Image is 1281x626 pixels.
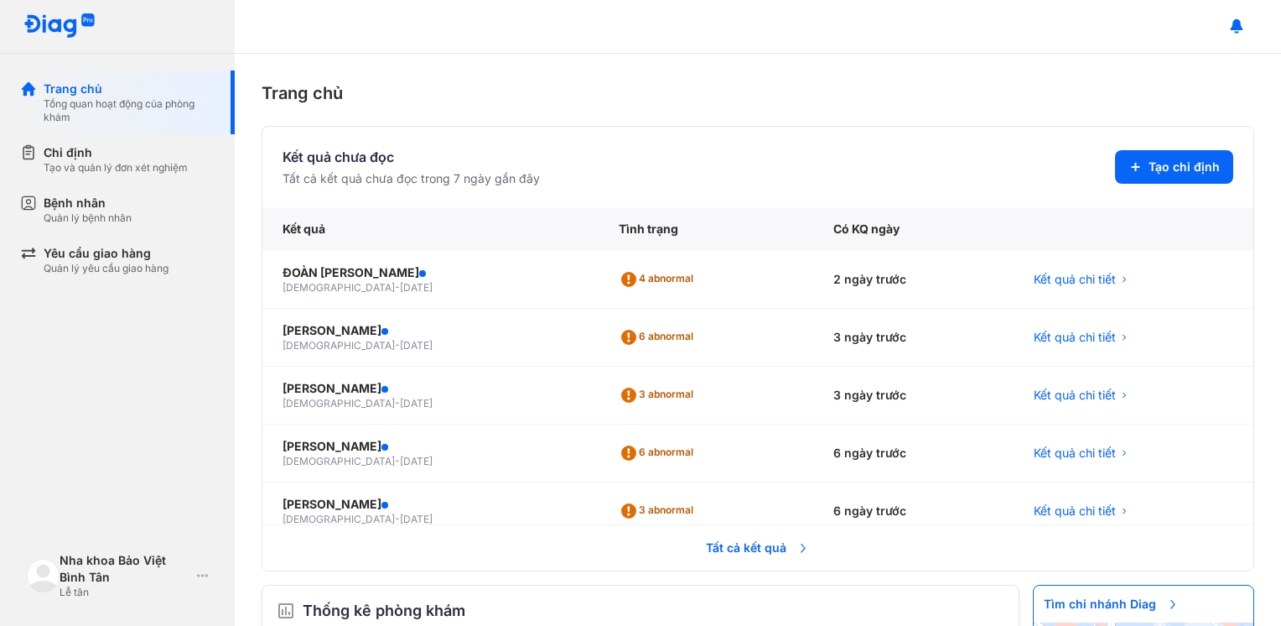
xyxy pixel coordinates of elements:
div: 6 abnormal [619,324,700,351]
span: - [395,339,400,352]
div: Bệnh nhân [44,195,132,211]
div: [PERSON_NAME] [283,438,578,455]
div: Chỉ định [44,144,188,161]
div: [PERSON_NAME] [283,496,578,513]
div: Kết quả [262,207,599,251]
div: [PERSON_NAME] [283,380,578,397]
div: Tình trạng [599,207,813,251]
div: 6 ngày trước [813,483,1014,540]
div: Yêu cầu giao hàng [44,245,169,262]
div: Nha khoa Bảo Việt Bình Tân [60,552,190,586]
div: 2 ngày trước [813,251,1014,309]
div: 4 abnormal [619,266,700,293]
span: [DEMOGRAPHIC_DATA] [283,455,395,467]
div: Quản lý bệnh nhân [44,211,132,225]
span: [DATE] [400,339,433,352]
span: Tạo chỉ định [1149,159,1220,175]
span: Kết quả chi tiết [1034,271,1116,288]
span: - [395,281,400,294]
span: [DEMOGRAPHIC_DATA] [283,397,395,410]
span: [DEMOGRAPHIC_DATA] [283,513,395,525]
img: logo [23,13,96,39]
img: logo [27,559,60,592]
div: Tạo và quản lý đơn xét nghiệm [44,161,188,175]
img: order.5a6da16c.svg [276,601,296,621]
span: [DEMOGRAPHIC_DATA] [283,281,395,294]
span: [DATE] [400,455,433,467]
div: [PERSON_NAME] [283,322,578,339]
div: Lễ tân [60,586,190,599]
span: - [395,455,400,467]
span: Kết quả chi tiết [1034,387,1116,404]
div: 6 ngày trước [813,425,1014,483]
div: 3 abnormal [619,498,700,524]
div: Kết quả chưa đọc [283,147,540,167]
div: Tổng quan hoạt động của phòng khám [44,97,215,124]
span: Kết quả chi tiết [1034,329,1116,346]
div: ĐOÀN [PERSON_NAME] [283,264,578,281]
div: 6 abnormal [619,440,700,467]
div: Trang chủ [262,81,1254,106]
span: [DATE] [400,397,433,410]
div: 3 abnormal [619,382,700,409]
span: Tất cả kết quả [696,529,820,566]
span: - [395,513,400,525]
span: [DATE] [400,513,433,525]
span: - [395,397,400,410]
span: Thống kê phòng khám [303,599,465,623]
div: Có KQ ngày [813,207,1014,251]
div: 3 ngày trước [813,309,1014,367]
div: Tất cả kết quả chưa đọc trong 7 ngày gần đây [283,170,540,187]
div: Quản lý yêu cầu giao hàng [44,262,169,275]
div: 3 ngày trước [813,367,1014,425]
span: [DATE] [400,281,433,294]
span: Kết quả chi tiết [1034,503,1116,519]
button: Tạo chỉ định [1115,150,1233,184]
div: Trang chủ [44,81,215,97]
span: Kết quả chi tiết [1034,445,1116,462]
span: Tìm chi nhánh Diag [1034,586,1190,623]
span: [DEMOGRAPHIC_DATA] [283,339,395,352]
